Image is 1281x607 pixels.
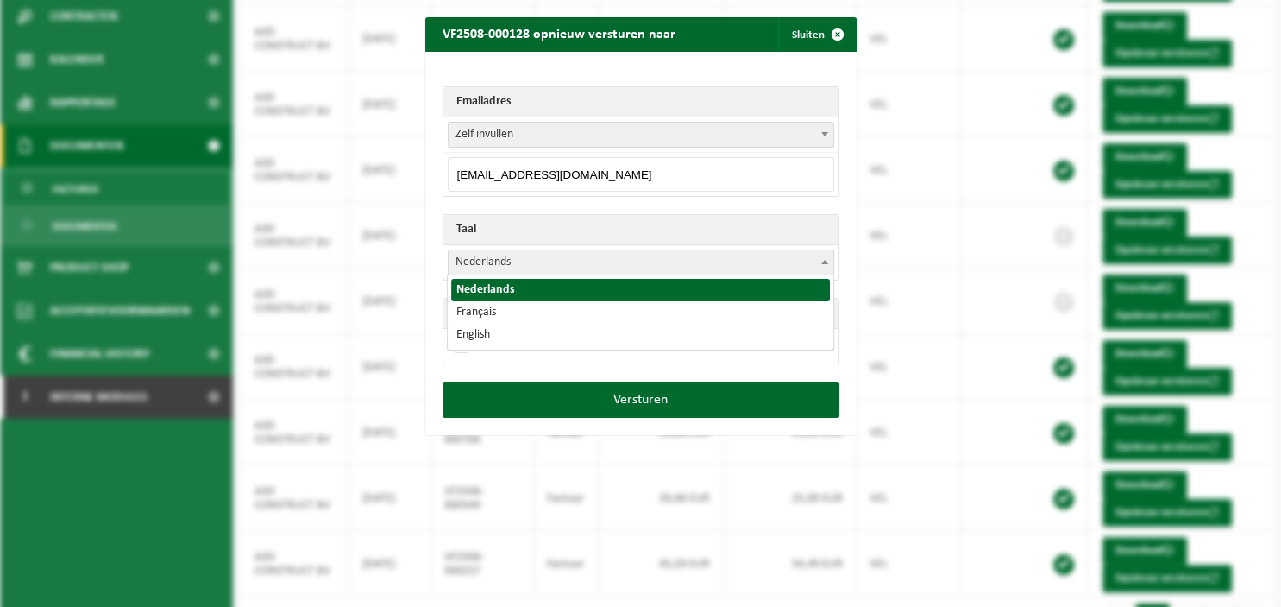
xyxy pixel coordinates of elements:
span: Nederlands [449,250,833,275]
li: Français [451,301,829,324]
span: Zelf invullen [448,122,834,148]
th: Emailadres [443,299,838,329]
span: Zelf invullen [449,123,833,147]
h2: VF2508-000128 opnieuw versturen naar [425,17,693,50]
button: Sluiten [778,17,855,52]
li: English [451,324,829,346]
input: Emailadres [448,157,834,192]
span: Nederlands [448,250,834,275]
li: Nederlands [451,279,829,301]
th: Taal [443,215,838,245]
button: Versturen [443,382,839,418]
th: Emailadres [443,87,838,117]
